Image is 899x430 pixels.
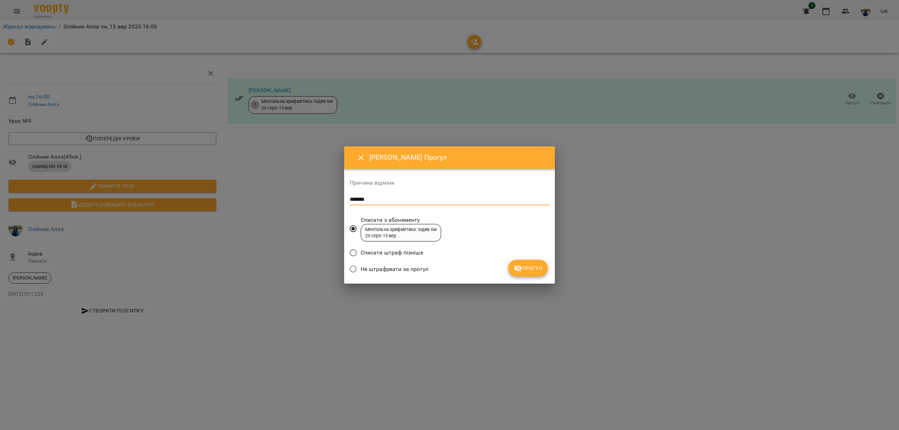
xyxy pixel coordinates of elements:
[353,149,369,166] button: Close
[365,226,437,239] div: Ментальна арифметика: Індив 6м 29 серп - 15 вер
[508,260,548,277] button: Прогул
[361,249,423,257] span: Списати штраф пізніше
[361,216,441,224] span: Списати з абонементу
[514,264,542,272] span: Прогул
[350,180,549,186] label: Причина відміни
[369,152,546,163] h6: [PERSON_NAME] Прогул
[361,265,428,273] span: Не штрафувати за прогул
